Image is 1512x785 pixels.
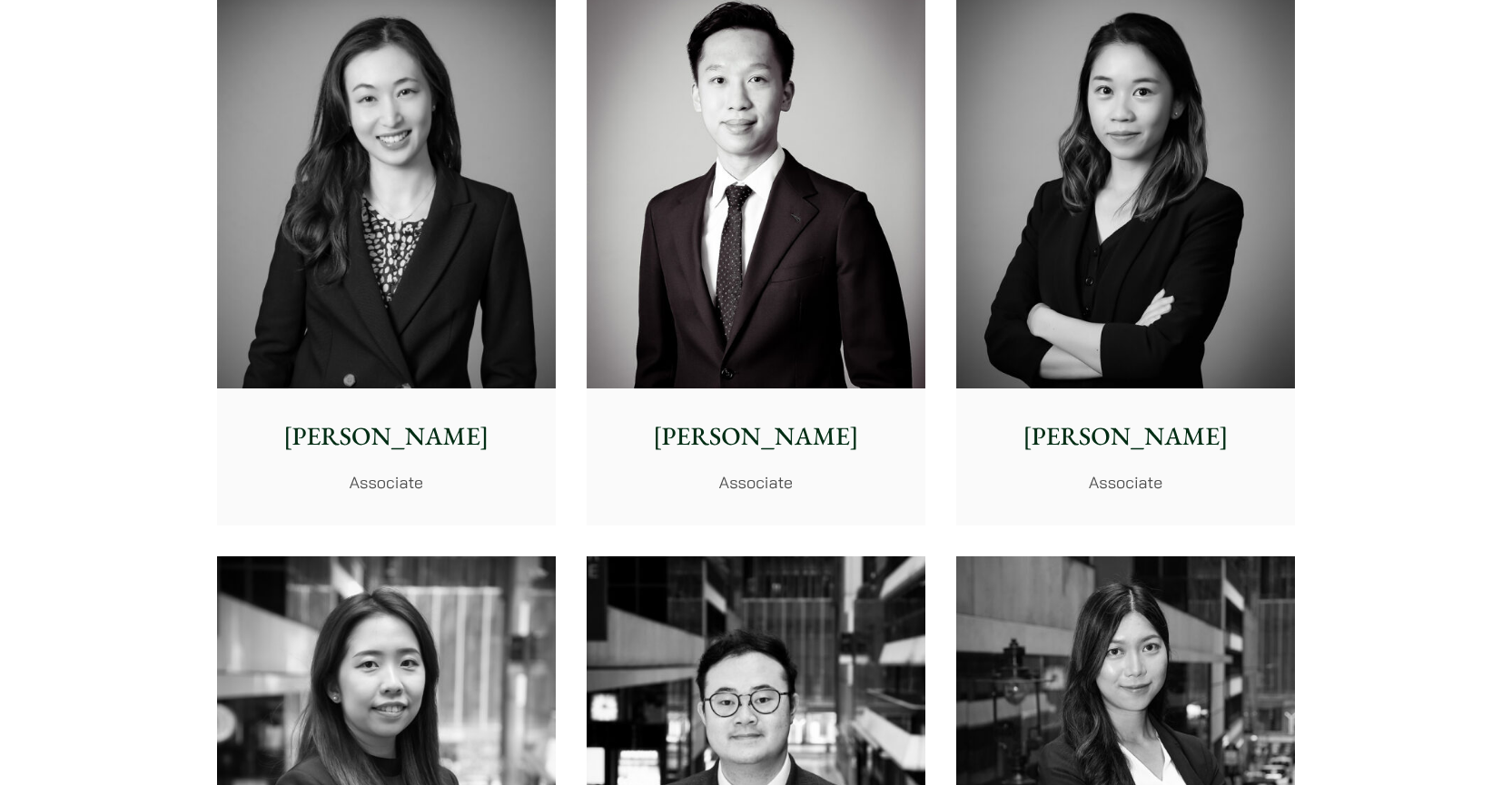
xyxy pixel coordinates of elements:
p: Associate [232,470,541,495]
p: Associate [971,470,1280,495]
p: [PERSON_NAME] [601,417,911,456]
p: [PERSON_NAME] [971,417,1280,456]
p: [PERSON_NAME] [232,417,541,456]
p: Associate [601,470,911,495]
